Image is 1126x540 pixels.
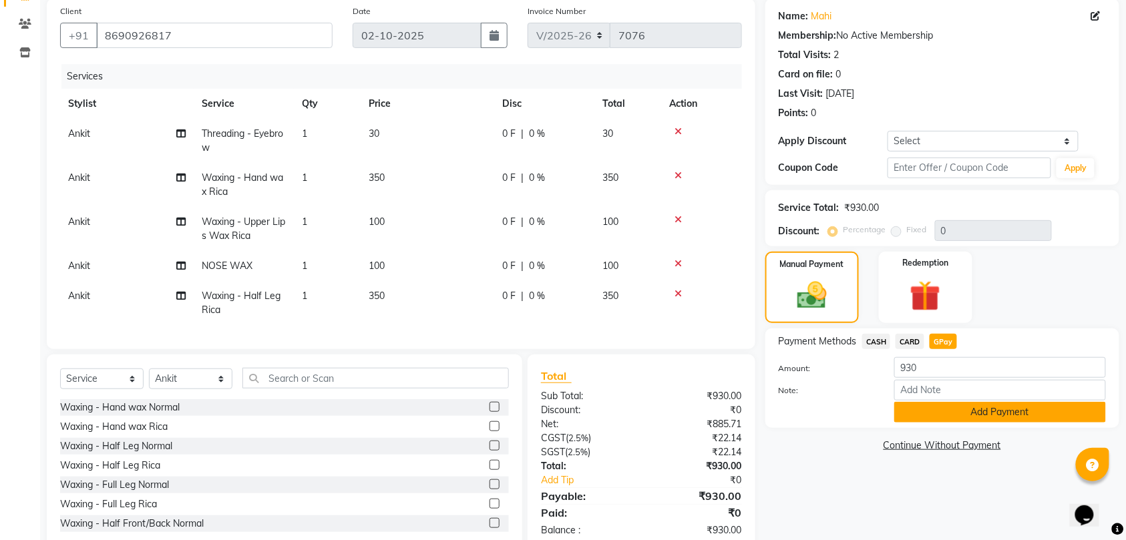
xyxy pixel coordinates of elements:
div: Payable: [531,488,641,504]
span: 0 F [502,171,516,185]
label: Amount: [769,362,884,374]
span: 2.5% [568,447,588,457]
span: Ankit [68,290,90,302]
a: Continue Without Payment [768,439,1117,453]
span: NOSE WAX [202,260,252,272]
div: Sub Total: [531,389,641,403]
div: 0 [811,106,817,120]
span: 350 [602,290,618,302]
div: Waxing - Half Leg Rica [60,459,160,473]
span: CARD [896,334,924,349]
span: GPay [930,334,957,349]
span: 350 [602,172,618,184]
th: Service [194,89,294,119]
span: Threading - Eyebrow [202,127,283,154]
span: 100 [602,216,618,228]
div: ₹22.14 [641,431,751,445]
span: Total [541,369,572,383]
span: 1 [302,216,307,228]
span: 2.5% [568,433,588,443]
span: Ankit [68,260,90,272]
label: Redemption [902,257,948,269]
div: Waxing - Hand wax Normal [60,400,180,415]
div: Waxing - Hand wax Rica [60,420,168,434]
label: Client [60,5,81,17]
div: Waxing - Half Front/Back Normal [60,517,204,531]
span: 0 % [529,215,545,229]
div: Waxing - Full Leg Rica [60,497,157,511]
div: [DATE] [826,87,855,101]
span: | [521,127,524,141]
div: No Active Membership [779,29,1106,43]
div: Discount: [531,403,641,417]
div: Card on file: [779,67,833,81]
span: 100 [369,216,385,228]
span: SGST [541,446,565,458]
input: Enter Offer / Coupon Code [888,158,1051,178]
span: 0 % [529,259,545,273]
span: Waxing - Hand wax Rica [202,172,283,198]
div: Paid: [531,505,641,521]
button: +91 [60,23,98,48]
span: | [521,171,524,185]
div: ₹930.00 [641,459,751,473]
div: Discount: [779,224,820,238]
span: 30 [602,127,613,140]
input: Search or Scan [242,368,509,388]
span: 0 F [502,215,516,229]
div: ₹930.00 [641,488,751,504]
span: 0 % [529,289,545,303]
div: Waxing - Full Leg Normal [60,478,169,492]
label: Fixed [907,224,927,236]
span: 1 [302,290,307,302]
th: Stylist [60,89,194,119]
span: 0 F [502,127,516,141]
img: _gift.svg [900,277,950,315]
div: Total: [531,459,641,473]
div: ( ) [531,431,641,445]
label: Manual Payment [780,258,844,270]
span: 100 [369,260,385,272]
input: Add Note [894,380,1106,400]
span: 1 [302,260,307,272]
div: Apply Discount [779,134,888,148]
div: Last Visit: [779,87,823,101]
span: CGST [541,432,566,444]
span: 0 % [529,171,545,185]
div: Balance : [531,523,641,537]
span: | [521,289,524,303]
th: Total [594,89,661,119]
span: 30 [369,127,379,140]
div: 2 [834,48,839,62]
span: 1 [302,172,307,184]
input: Amount [894,357,1106,378]
div: ₹0 [660,473,752,487]
span: 0 F [502,259,516,273]
div: ₹930.00 [641,389,751,403]
span: Waxing - Upper Lips Wax Rica [202,216,285,242]
span: Ankit [68,127,90,140]
button: Apply [1057,158,1095,178]
div: Membership: [779,29,837,43]
span: 100 [602,260,618,272]
div: Service Total: [779,201,839,215]
span: 0 F [502,289,516,303]
div: ₹22.14 [641,445,751,459]
label: Percentage [843,224,886,236]
span: Ankit [68,216,90,228]
div: Waxing - Half Leg Normal [60,439,172,453]
div: Total Visits: [779,48,831,62]
label: Date [353,5,371,17]
div: Points: [779,106,809,120]
span: Payment Methods [779,334,857,348]
div: ₹0 [641,505,751,521]
span: Ankit [68,172,90,184]
iframe: chat widget [1070,487,1113,527]
th: Price [361,89,494,119]
span: 0 % [529,127,545,141]
div: Name: [779,9,809,23]
a: Mahi [811,9,832,23]
button: Add Payment [894,402,1106,423]
div: ₹930.00 [845,201,880,215]
div: Coupon Code [779,161,888,175]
